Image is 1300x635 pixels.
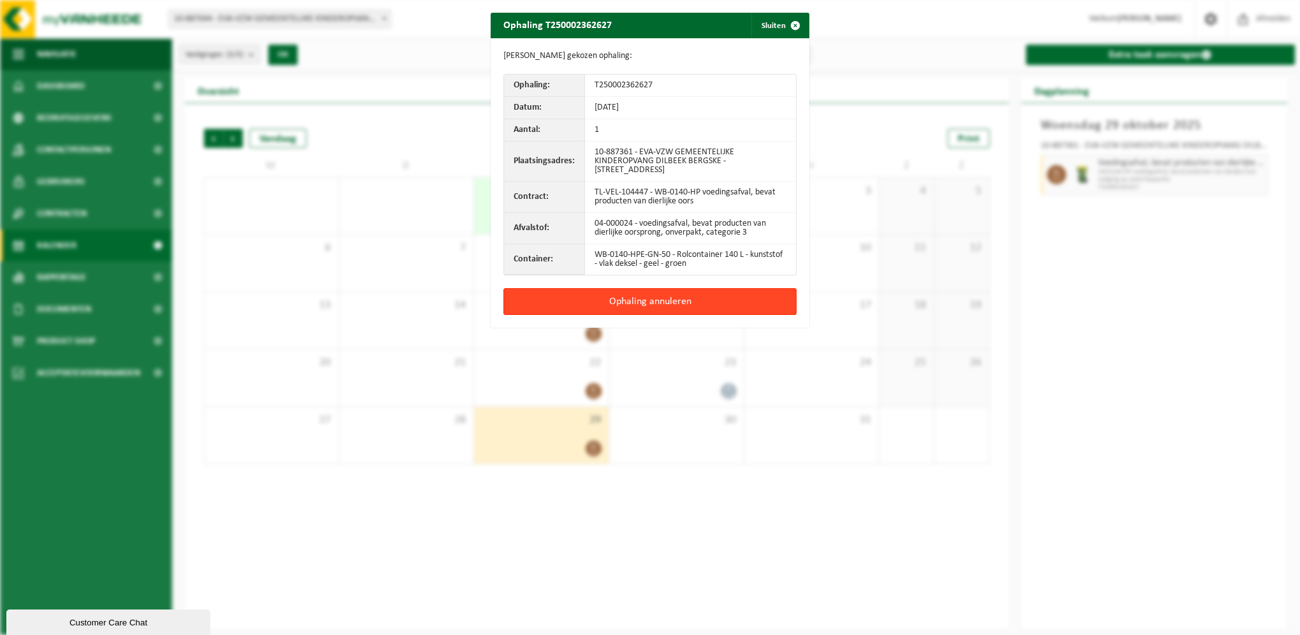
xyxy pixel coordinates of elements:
iframe: chat widget [6,607,213,635]
th: Plaatsingsadres: [504,142,585,182]
h2: Ophaling T250002362627 [491,13,625,37]
td: TL-VEL-104447 - WB-0140-HP voedingsafval, bevat producten van dierlijke oors [585,182,796,213]
button: Sluiten [751,13,808,38]
th: Aantal: [504,119,585,142]
td: 1 [585,119,796,142]
p: [PERSON_NAME] gekozen ophaling: [503,51,797,61]
td: 04-000024 - voedingsafval, bevat producten van dierlijke oorsprong, onverpakt, categorie 3 [585,213,796,244]
button: Ophaling annuleren [503,288,797,315]
th: Ophaling: [504,75,585,97]
th: Datum: [504,97,585,119]
td: [DATE] [585,97,796,119]
td: 10-887361 - EVA-VZW GEMEENTELIJKE KINDEROPVANG DILBEEK BERGSKE - [STREET_ADDRESS] [585,142,796,182]
td: T250002362627 [585,75,796,97]
td: WB-0140-HPE-GN-50 - Rolcontainer 140 L - kunststof - vlak deksel - geel - groen [585,244,796,275]
th: Afvalstof: [504,213,585,244]
th: Container: [504,244,585,275]
th: Contract: [504,182,585,213]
